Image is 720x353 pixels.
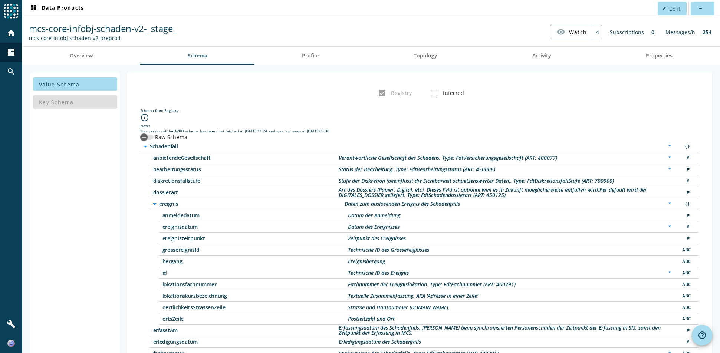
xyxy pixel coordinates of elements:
div: Required [665,269,675,277]
div: Schema from Registry [140,108,699,113]
span: Data Products [29,4,84,13]
div: Description [339,325,677,336]
div: Description [348,213,400,218]
label: Inferred [441,89,464,97]
span: Edit [669,5,681,12]
div: Required [665,143,675,151]
i: arrow_drop_down [141,142,150,151]
span: / [150,144,335,149]
mat-icon: build [7,320,16,329]
div: Object [678,143,693,151]
div: Description [348,293,478,298]
span: /erledigungsdatum [153,339,339,344]
span: /ereignis [159,201,345,207]
span: Schema [188,53,207,58]
i: info_outline [140,113,149,122]
div: Description [339,178,614,184]
mat-icon: visibility [556,27,565,36]
div: Description [339,187,677,198]
span: /ereignis/oertlichkeitsStrassenZeile [162,305,348,310]
button: Data Products [26,2,87,15]
span: /ereignis/ortsZeile [162,316,348,321]
span: Activity [532,53,551,58]
div: Description [348,224,400,230]
div: Description [348,247,429,253]
img: spoud-logo.svg [4,4,19,19]
div: Number [678,235,693,243]
div: Description [348,316,395,321]
div: String [678,246,693,254]
div: Description [348,259,385,264]
div: String [678,269,693,277]
button: Value Schema [33,77,117,91]
div: Number [678,177,693,185]
mat-icon: edit [662,6,666,10]
span: Watch [569,26,587,39]
span: Properties [646,53,673,58]
div: String [678,304,693,311]
div: 4 [593,25,602,39]
div: Required [665,200,675,208]
div: Number [678,338,693,346]
div: Required [665,223,675,231]
div: String [678,315,693,323]
div: Description [339,155,557,161]
div: String [678,292,693,300]
div: Description [339,339,421,344]
mat-icon: dashboard [7,48,16,57]
div: Description [348,270,409,276]
img: 63ebff03400488bac38c4e3411defc3d [7,340,15,347]
div: 254 [699,25,715,39]
span: /ereignis/ereignisdatum [162,224,348,230]
div: Required [665,166,675,174]
span: Profile [302,53,319,58]
button: Edit [658,2,687,15]
span: /ereignis/hergang [162,259,348,264]
div: Number [678,212,693,220]
mat-icon: home [7,29,16,37]
label: Raw Schema [154,133,188,141]
div: Number [678,189,693,197]
div: Number [678,154,693,162]
div: Note: [140,123,699,128]
div: Number [678,166,693,174]
span: /anbietendeGesellschaft [153,155,339,161]
span: Value Schema [39,81,79,88]
div: Number [678,223,693,231]
span: /dossierart [153,190,339,195]
mat-icon: help_outline [698,331,707,340]
div: Object [678,200,693,208]
div: String [678,281,693,288]
span: /ereignis/anmeldedatum [162,213,348,218]
div: Description [348,305,450,310]
div: String [678,258,693,265]
span: /diskretionsfallstufe [153,178,339,184]
i: arrow_drop_down [150,199,159,208]
span: /ereignis/ereigniszeitpunkt [162,236,348,241]
button: Watch [550,25,593,39]
span: /ereignis/lokationskurzbezeichnung [162,293,348,298]
div: This version of the AVRO schema has been first fetched at [DATE] 11:24 and was last seen at [DATE... [140,128,699,133]
span: /bearbeitungsstatus [153,167,339,172]
span: /ereignis/id [162,270,348,276]
mat-icon: more_horiz [698,6,702,10]
div: Description [348,282,516,287]
div: Description [339,167,495,172]
div: Number [678,327,693,334]
span: /ereignis/grossereignisId [162,247,348,253]
div: Description [348,236,406,241]
span: Overview [70,53,93,58]
div: Messages/h [662,25,699,39]
span: /erfasstAm [153,328,339,333]
span: mcs-core-infobj-schaden-v2-_stage_ [29,22,177,34]
div: Required [665,154,675,162]
div: Subscriptions [606,25,648,39]
mat-icon: search [7,67,16,76]
div: Description [345,201,460,207]
mat-icon: dashboard [29,4,38,13]
div: 0 [648,25,658,39]
span: Topology [414,53,437,58]
span: /ereignis/lokationsfachnummer [162,282,348,287]
div: Kafka Topic: mcs-core-infobj-schaden-v2-preprod [29,34,177,42]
